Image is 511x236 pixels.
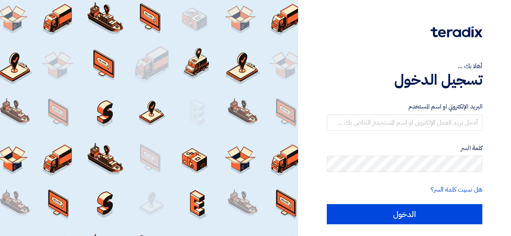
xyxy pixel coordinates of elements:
[431,185,482,194] a: هل نسيت كلمة السر؟
[327,71,482,89] h1: تسجيل الدخول
[327,115,482,131] input: أدخل بريد العمل الإلكتروني او اسم المستخدم الخاص بك ...
[327,102,482,111] label: البريد الإلكتروني او اسم المستخدم
[327,61,482,71] div: أهلا بك ...
[327,204,482,224] input: الدخول
[327,144,482,153] label: كلمة السر
[431,26,482,38] img: Teradix logo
